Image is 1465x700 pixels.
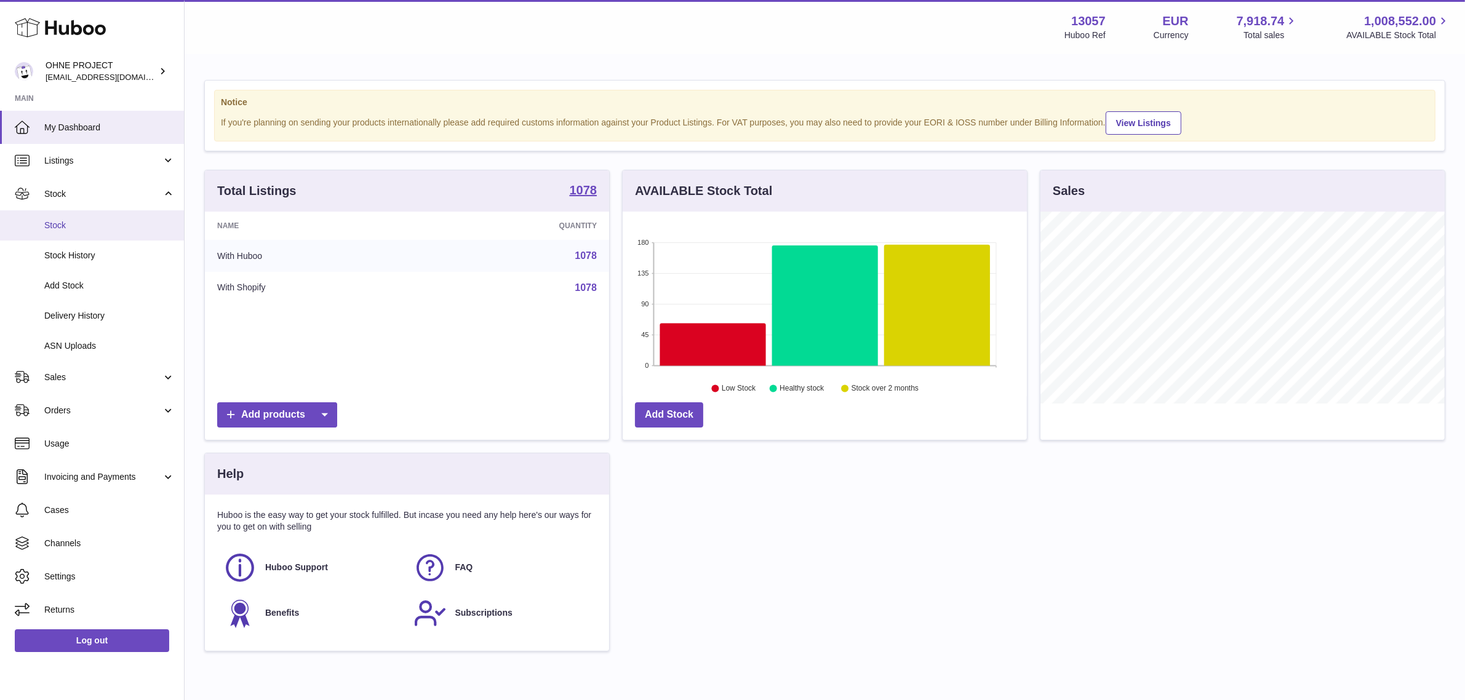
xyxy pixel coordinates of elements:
[1346,13,1450,41] a: 1,008,552.00 AVAILABLE Stock Total
[637,269,649,277] text: 135
[570,184,597,196] strong: 1078
[44,438,175,450] span: Usage
[1237,13,1299,41] a: 7,918.74 Total sales
[44,280,175,292] span: Add Stock
[205,272,423,304] td: With Shopify
[852,384,919,393] text: Stock over 2 months
[780,384,824,393] text: Healthy stock
[570,184,597,199] a: 1078
[44,604,175,616] span: Returns
[44,220,175,231] span: Stock
[44,405,162,416] span: Orders
[221,97,1429,108] strong: Notice
[44,372,162,383] span: Sales
[637,239,649,246] text: 180
[44,471,162,483] span: Invoicing and Payments
[217,509,597,533] p: Huboo is the easy way to get your stock fulfilled. But incase you need any help here's our ways f...
[44,571,175,583] span: Settings
[1071,13,1106,30] strong: 13057
[1064,30,1106,41] div: Huboo Ref
[641,331,649,338] text: 45
[1053,183,1085,199] h3: Sales
[641,300,649,308] text: 90
[205,212,423,240] th: Name
[455,607,513,619] span: Subscriptions
[1162,13,1188,30] strong: EUR
[217,402,337,428] a: Add products
[44,250,175,261] span: Stock History
[223,551,401,584] a: Huboo Support
[265,562,328,573] span: Huboo Support
[413,597,591,630] a: Subscriptions
[722,384,756,393] text: Low Stock
[413,551,591,584] a: FAQ
[46,72,181,82] span: [EMAIL_ADDRESS][DOMAIN_NAME]
[1154,30,1189,41] div: Currency
[44,340,175,352] span: ASN Uploads
[575,250,597,261] a: 1078
[1346,30,1450,41] span: AVAILABLE Stock Total
[1106,111,1181,135] a: View Listings
[221,109,1429,135] div: If you're planning on sending your products internationally please add required customs informati...
[423,212,609,240] th: Quantity
[265,607,299,619] span: Benefits
[645,362,649,369] text: 0
[1243,30,1298,41] span: Total sales
[1364,13,1436,30] span: 1,008,552.00
[455,562,473,573] span: FAQ
[217,183,297,199] h3: Total Listings
[635,402,703,428] a: Add Stock
[205,240,423,272] td: With Huboo
[217,466,244,482] h3: Help
[635,183,772,199] h3: AVAILABLE Stock Total
[44,155,162,167] span: Listings
[44,122,175,133] span: My Dashboard
[223,597,401,630] a: Benefits
[44,538,175,549] span: Channels
[15,62,33,81] img: internalAdmin-13057@internal.huboo.com
[1237,13,1285,30] span: 7,918.74
[44,310,175,322] span: Delivery History
[15,629,169,651] a: Log out
[46,60,156,83] div: OHNE PROJECT
[44,504,175,516] span: Cases
[44,188,162,200] span: Stock
[575,282,597,293] a: 1078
